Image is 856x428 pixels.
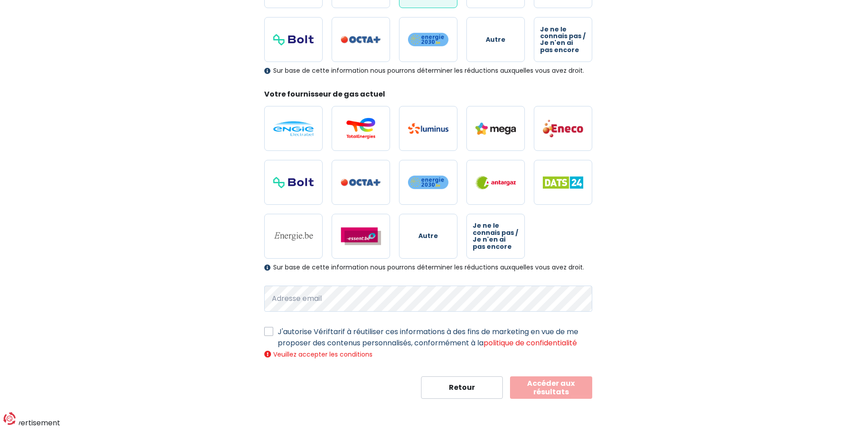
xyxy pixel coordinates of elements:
img: Mega [475,123,516,135]
label: J'autorise Vériftarif à réutiliser ces informations à des fins de marketing en vue de me proposer... [278,326,592,349]
a: politique de confidentialité [483,338,577,348]
div: Veuillez accepter les conditions [264,350,592,358]
img: Octa+ [341,36,381,44]
legend: Votre fournisseur de gas actuel [264,89,592,103]
img: Energie2030 [408,175,448,190]
button: Accéder aux résultats [510,376,592,399]
img: Essent [341,227,381,245]
img: Dats 24 [543,176,583,189]
div: Sur base de cette information nous pourrons déterminer les réductions auxquelles vous avez droit. [264,264,592,271]
span: Autre [486,36,506,43]
img: Eneco [543,119,583,138]
img: Antargaz [475,176,516,190]
img: Bolt [273,34,314,45]
button: Retour [421,376,503,399]
span: Je ne le connais pas / Je n'en ai pas encore [473,222,519,250]
img: Energie2030 [408,32,448,47]
img: Energie.be [273,231,314,241]
img: Octa+ [341,179,381,186]
img: Total Energies / Lampiris [341,118,381,139]
span: Je ne le connais pas / Je n'en ai pas encore [540,26,586,54]
img: Bolt [273,177,314,188]
img: Luminus [408,123,448,134]
span: Autre [418,233,438,239]
div: Sur base de cette information nous pourrons déterminer les réductions auxquelles vous avez droit. [264,67,592,75]
img: Engie / Electrabel [273,121,314,136]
